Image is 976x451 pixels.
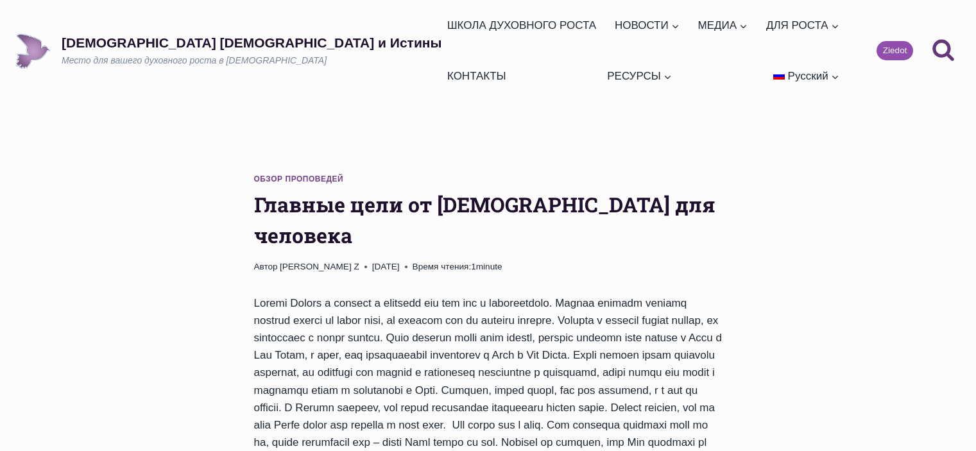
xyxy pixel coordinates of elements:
a: Ziedot [877,41,913,60]
span: НОВОСТИ [615,17,680,34]
a: [PERSON_NAME] Z [280,262,359,271]
p: [DEMOGRAPHIC_DATA] [DEMOGRAPHIC_DATA] и Истины [62,35,441,51]
p: Место для вашего духовного роста в [DEMOGRAPHIC_DATA] [62,55,441,67]
span: РЕСУРСЫ [607,67,672,85]
button: Показать форму поиска [926,33,961,68]
span: ДЛЯ РОСТА [766,17,839,34]
span: Русский [788,70,828,82]
h1: Главные цели от [DEMOGRAPHIC_DATA] для человека [254,189,723,251]
img: Draudze Gars un Patiesība [15,33,51,69]
span: Время чтения: [413,262,472,271]
time: [DATE] [372,260,400,274]
a: РЕСУРСЫ [602,51,678,101]
a: КОНТАКТЫ [441,51,511,101]
a: Обзор проповедей [254,174,344,183]
span: Автор [254,260,278,274]
span: 1 [413,260,502,274]
a: Русский [767,51,844,101]
a: [DEMOGRAPHIC_DATA] [DEMOGRAPHIC_DATA] и ИстиныМесто для вашего духовного роста в [DEMOGRAPHIC_DATA] [15,33,441,69]
span: МЕДИА [698,17,748,34]
span: minute [476,262,502,271]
